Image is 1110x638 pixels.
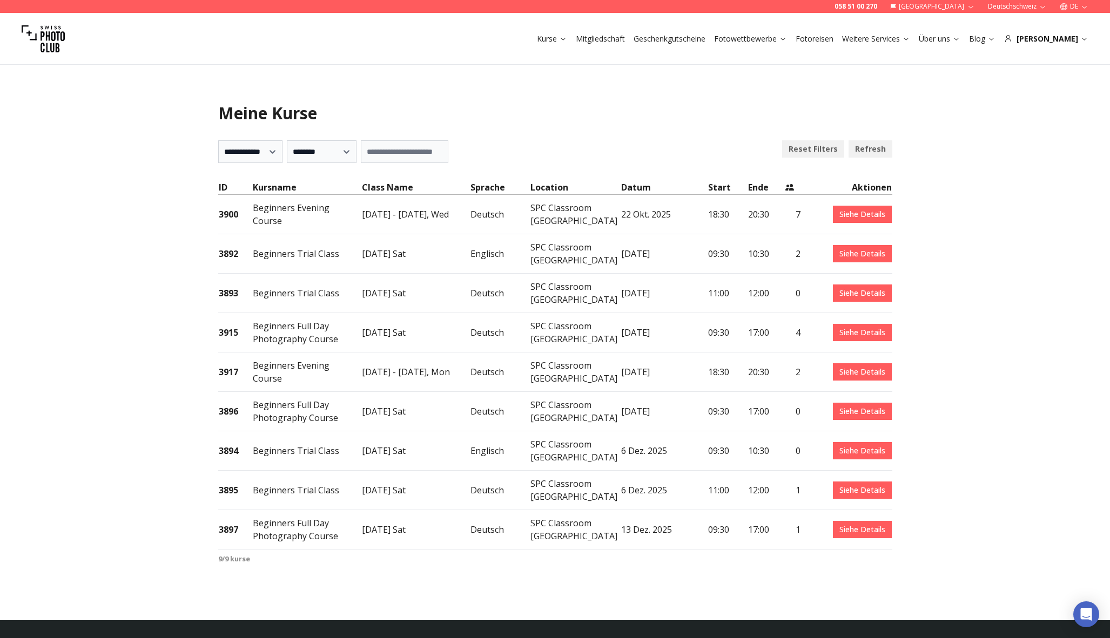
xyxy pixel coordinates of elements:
[252,471,361,510] td: Beginners Trial Class
[571,31,629,46] button: Mitgliedschaft
[533,31,571,46] button: Kurse
[785,195,801,234] td: 7
[748,234,785,274] td: 10:30
[833,206,892,223] a: Siehe Details
[855,144,886,154] b: Refresh
[708,195,748,234] td: 18:30
[530,180,621,195] th: Location
[252,392,361,431] td: Beginners Full Day Photography Course
[470,234,530,274] td: Englisch
[470,180,530,195] th: Sprache
[470,471,530,510] td: Deutsch
[530,195,621,234] td: SPC Classroom [GEOGRAPHIC_DATA]
[796,33,833,44] a: Fotoreisen
[785,510,801,549] td: 1
[218,471,253,510] td: 3895
[218,510,253,549] td: 3897
[361,431,470,471] td: [DATE] Sat
[470,392,530,431] td: Deutsch
[361,180,470,195] th: Class Name
[218,234,253,274] td: 3892
[708,234,748,274] td: 09:30
[708,352,748,392] td: 18:30
[748,352,785,392] td: 20:30
[361,471,470,510] td: [DATE] Sat
[218,431,253,471] td: 3894
[801,180,892,195] th: Aktionen
[708,471,748,510] td: 11:00
[218,195,253,234] td: 3900
[252,352,361,392] td: Beginners Evening Course
[530,431,621,471] td: SPC Classroom [GEOGRAPHIC_DATA]
[218,104,892,123] h1: Meine Kurse
[919,33,960,44] a: Über uns
[969,33,995,44] a: Blog
[708,313,748,352] td: 09:30
[218,554,250,564] b: 9 / 9 kurse
[470,431,530,471] td: Englisch
[833,442,892,459] a: Siehe Details
[470,313,530,352] td: Deutsch
[576,33,625,44] a: Mitgliedschaft
[785,471,801,510] td: 1
[785,431,801,471] td: 0
[530,392,621,431] td: SPC Classroom [GEOGRAPHIC_DATA]
[470,510,530,549] td: Deutsch
[789,144,838,154] b: Reset Filters
[748,471,785,510] td: 12:00
[785,392,801,431] td: 0
[708,392,748,431] td: 09:30
[252,180,361,195] th: Kursname
[833,324,892,341] a: Siehe Details
[621,392,708,431] td: [DATE]
[361,510,470,549] td: [DATE] Sat
[530,510,621,549] td: SPC Classroom [GEOGRAPHIC_DATA]
[849,140,892,158] button: Refresh
[361,352,470,392] td: [DATE] - [DATE], Mon
[537,33,567,44] a: Kurse
[218,180,253,195] th: ID
[708,180,748,195] th: Start
[748,431,785,471] td: 10:30
[748,180,785,195] th: Ende
[785,352,801,392] td: 2
[361,274,470,313] td: [DATE] Sat
[748,392,785,431] td: 17:00
[530,471,621,510] td: SPC Classroom [GEOGRAPHIC_DATA]
[748,274,785,313] td: 12:00
[785,313,801,352] td: 4
[710,31,791,46] button: Fotowettbewerbe
[1004,33,1088,44] div: [PERSON_NAME]
[708,431,748,471] td: 09:30
[252,274,361,313] td: Beginners Trial Class
[629,31,710,46] button: Geschenkgutscheine
[621,471,708,510] td: 6 Dez. 2025
[470,274,530,313] td: Deutsch
[833,403,892,420] a: Siehe Details
[252,510,361,549] td: Beginners Full Day Photography Course
[252,234,361,274] td: Beginners Trial Class
[361,195,470,234] td: [DATE] - [DATE], Wed
[621,431,708,471] td: 6 Dez. 2025
[833,284,892,302] a: Siehe Details
[835,2,877,11] a: 058 51 00 270
[708,274,748,313] td: 11:00
[748,195,785,234] td: 20:30
[530,313,621,352] td: SPC Classroom [GEOGRAPHIC_DATA]
[621,180,708,195] th: Datum
[714,33,787,44] a: Fotowettbewerbe
[1073,601,1099,627] div: Open Intercom Messenger
[791,31,838,46] button: Fotoreisen
[621,313,708,352] td: [DATE]
[218,313,253,352] td: 3915
[361,392,470,431] td: [DATE] Sat
[218,392,253,431] td: 3896
[838,31,914,46] button: Weitere Services
[621,352,708,392] td: [DATE]
[748,510,785,549] td: 17:00
[833,521,892,538] a: Siehe Details
[708,510,748,549] td: 09:30
[530,352,621,392] td: SPC Classroom [GEOGRAPHIC_DATA]
[621,274,708,313] td: [DATE]
[833,481,892,499] a: Siehe Details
